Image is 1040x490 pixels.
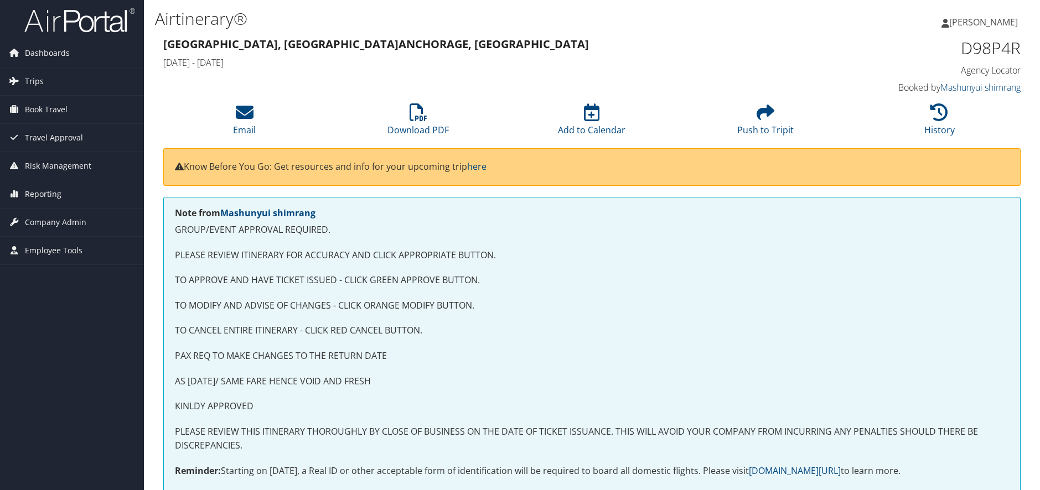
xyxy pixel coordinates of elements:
[163,37,589,51] strong: [GEOGRAPHIC_DATA], [GEOGRAPHIC_DATA] Anchorage, [GEOGRAPHIC_DATA]
[467,160,487,173] a: here
[25,180,61,208] span: Reporting
[25,39,70,67] span: Dashboards
[924,110,955,136] a: History
[175,299,1009,313] p: TO MODIFY AND ADVISE OF CHANGES - CLICK ORANGE MODIFY BUTTON.
[949,16,1018,28] span: [PERSON_NAME]
[25,152,91,180] span: Risk Management
[175,160,1009,174] p: Know Before You Go: Get resources and info for your upcoming trip
[25,237,82,264] span: Employee Tools
[175,273,1009,288] p: TO APPROVE AND HAVE TICKET ISSUED - CLICK GREEN APPROVE BUTTON.
[749,465,841,477] a: [DOMAIN_NAME][URL]
[25,67,44,95] span: Trips
[163,56,802,69] h4: [DATE] - [DATE]
[387,110,449,136] a: Download PDF
[737,110,794,136] a: Push to Tripit
[819,64,1021,76] h4: Agency Locator
[175,223,1009,237] p: GROUP/EVENT APPROVAL REQUIRED.
[819,37,1021,60] h1: D98P4R
[220,207,315,219] a: Mashunyui shimrang
[175,349,1009,363] p: PAX REQ TO MAKE CHANGES TO THE RETURN DATE
[175,425,1009,453] p: PLEASE REVIEW THIS ITINERARY THOROUGHLY BY CLOSE OF BUSINESS ON THE DATE OF TICKET ISSUANCE. THIS...
[25,124,83,152] span: Travel Approval
[175,324,1009,338] p: TO CANCEL ENTIRE ITINERARY - CLICK RED CANCEL BUTTON.
[175,248,1009,263] p: PLEASE REVIEW ITINERARY FOR ACCURACY AND CLICK APPROPRIATE BUTTON.
[175,399,1009,414] p: KINLDY APPROVED
[25,96,68,123] span: Book Travel
[558,110,625,136] a: Add to Calendar
[175,207,315,219] strong: Note from
[175,465,221,477] strong: Reminder:
[819,81,1021,93] h4: Booked by
[175,464,1009,478] p: Starting on [DATE], a Real ID or other acceptable form of identification will be required to boar...
[25,208,86,236] span: Company Admin
[155,7,738,30] h1: Airtinerary®
[233,110,256,136] a: Email
[941,6,1029,39] a: [PERSON_NAME]
[175,374,1009,389] p: AS [DATE]/ SAME FARE HENCE VOID AND FRESH
[940,81,1021,93] a: Mashunyui shimrang
[24,7,135,33] img: airportal-logo.png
